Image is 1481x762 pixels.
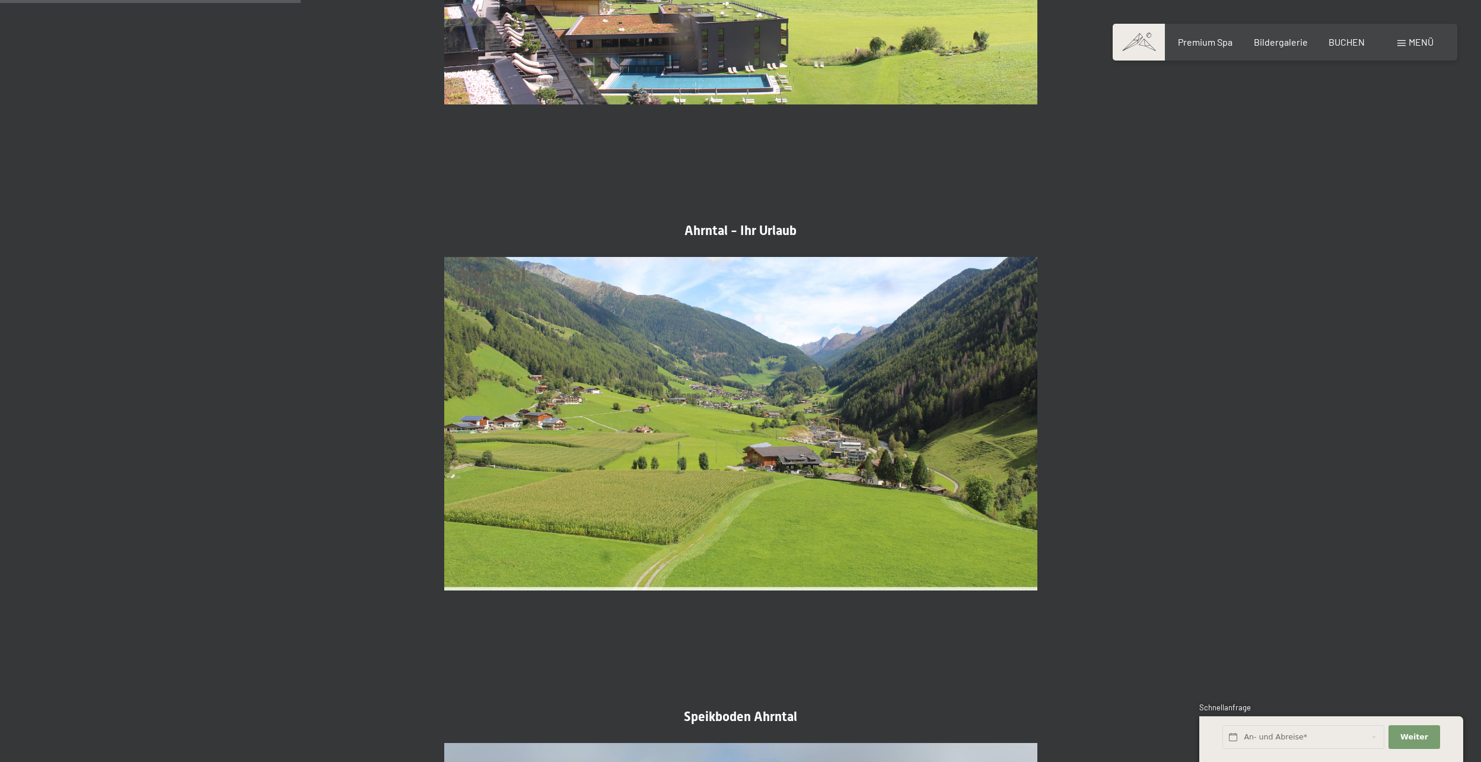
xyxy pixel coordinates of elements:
span: Schnellanfrage [1199,703,1251,712]
span: Speikboden Ahrntal [684,709,797,724]
span: Weiter [1400,732,1428,742]
a: Premium Spa [1178,36,1232,47]
span: Ahrntal - Ihr Urlaub [684,223,797,238]
a: BUCHEN [1329,36,1365,47]
img: Ahrntal - Ihr Urlaub [444,257,1037,591]
a: Bildergalerie [1254,36,1308,47]
button: Weiter [1388,725,1439,750]
span: Menü [1409,36,1434,47]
